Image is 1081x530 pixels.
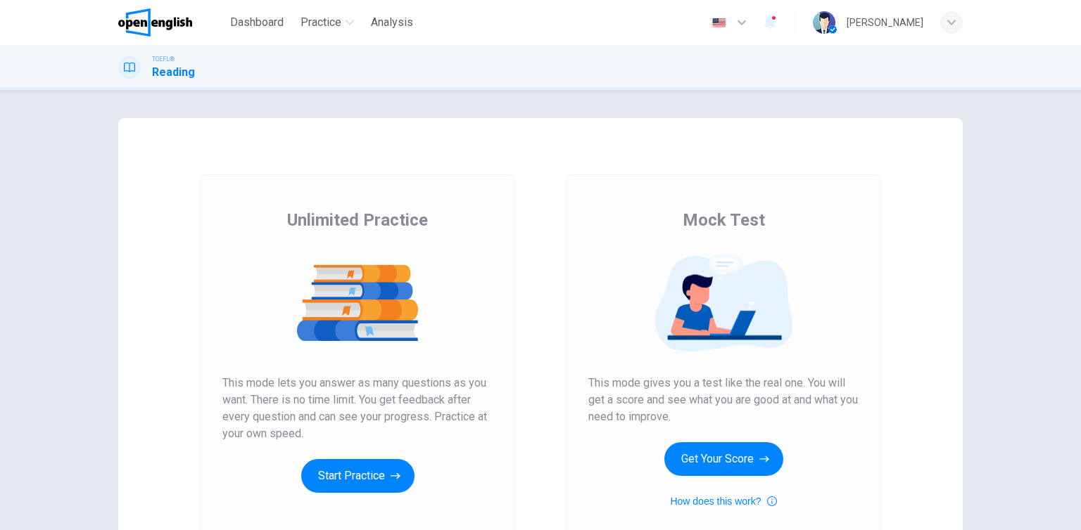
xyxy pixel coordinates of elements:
img: Profile picture [813,11,835,34]
button: Start Practice [301,459,415,493]
h1: Reading [152,64,195,81]
a: OpenEnglish logo [118,8,225,37]
span: Mock Test [683,209,765,231]
button: How does this work? [670,493,776,510]
div: [PERSON_NAME] [847,14,923,31]
img: en [710,18,728,28]
button: Dashboard [225,10,289,35]
span: Practice [301,14,341,31]
span: Analysis [371,14,413,31]
span: Dashboard [230,14,284,31]
button: Practice [295,10,360,35]
span: This mode gives you a test like the real one. You will get a score and see what you are good at a... [588,375,859,425]
button: Get Your Score [664,442,783,476]
span: Unlimited Practice [287,209,428,231]
img: OpenEnglish logo [118,8,192,37]
span: This mode lets you answer as many questions as you want. There is no time limit. You get feedback... [222,375,493,442]
span: TOEFL® [152,54,175,64]
button: Analysis [365,10,419,35]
